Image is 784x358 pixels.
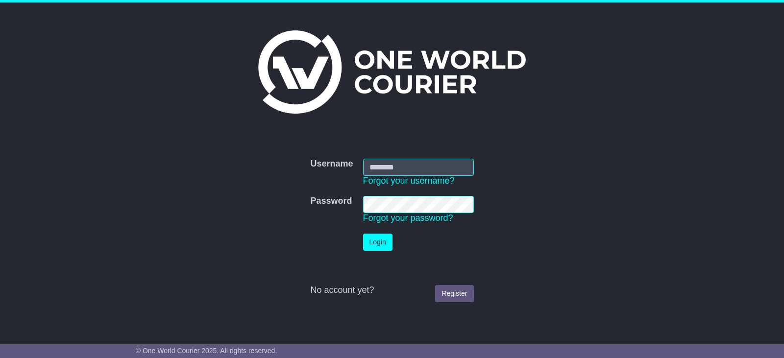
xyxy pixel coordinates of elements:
[310,196,352,207] label: Password
[136,347,277,355] span: © One World Courier 2025. All rights reserved.
[310,159,353,169] label: Username
[363,176,455,186] a: Forgot your username?
[258,30,526,114] img: One World
[310,285,473,296] div: No account yet?
[435,285,473,302] a: Register
[363,213,453,223] a: Forgot your password?
[363,234,392,251] button: Login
